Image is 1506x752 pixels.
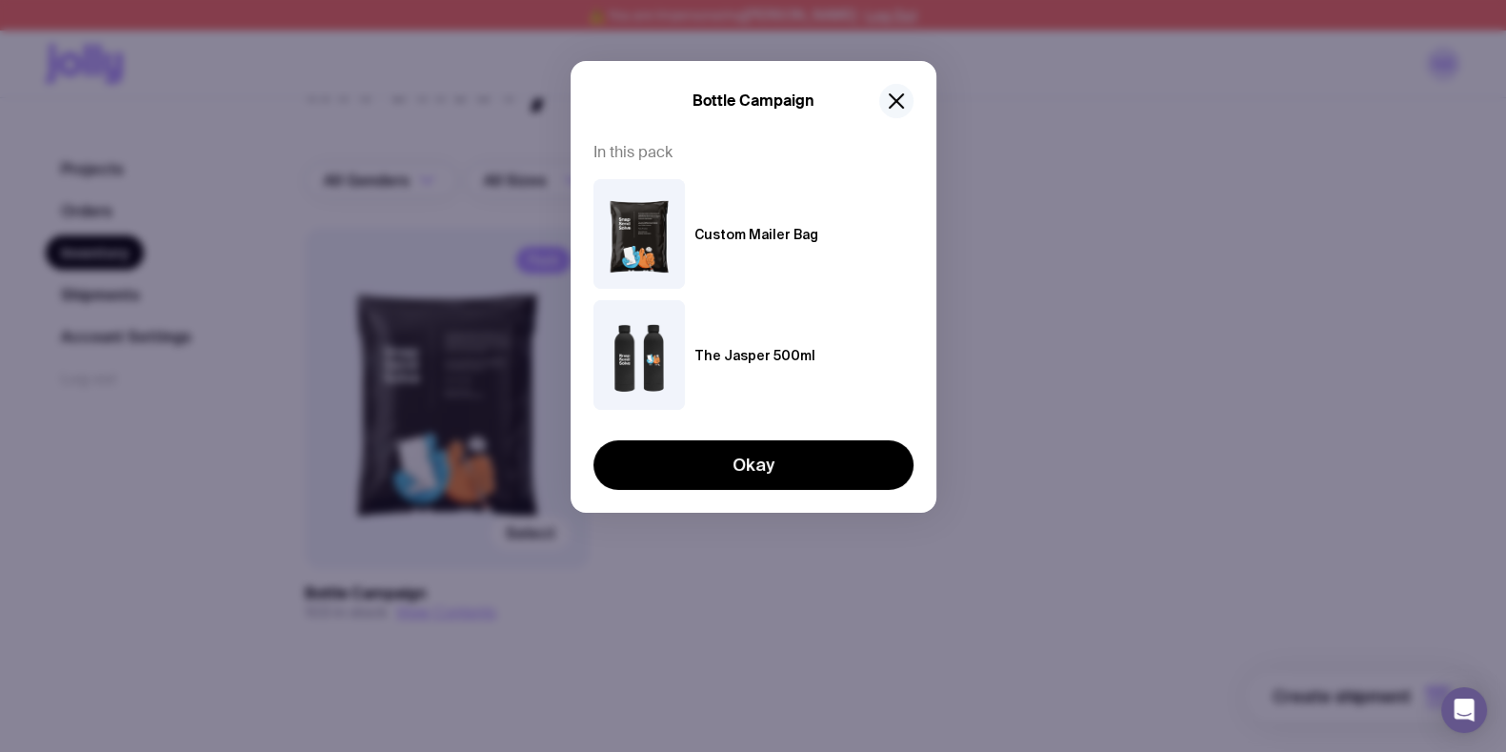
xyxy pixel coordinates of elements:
h6: Custom Mailer Bag [694,227,818,242]
h6: The Jasper 500ml [694,348,815,363]
span: In this pack [593,141,914,164]
div: Open Intercom Messenger [1441,687,1487,733]
button: Okay [593,440,914,490]
h5: Bottle Campaign [693,91,814,111]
